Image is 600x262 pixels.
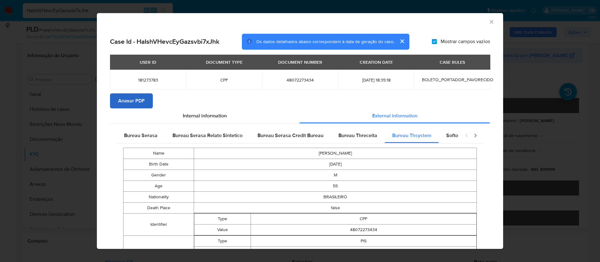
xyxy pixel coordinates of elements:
[432,39,437,44] input: Mostrar campos vazios
[488,19,494,24] button: Fechar a janela
[117,128,458,143] div: Detailed external info
[436,57,469,67] div: CASE RULES
[194,236,251,247] td: Type
[123,148,194,159] td: Name
[338,132,377,139] span: Bureau Threceita
[194,214,251,225] td: Type
[183,112,227,119] span: Internal information
[346,77,407,83] span: [DATE] 18:35:18
[194,247,251,258] td: Value
[194,181,477,192] td: 55
[110,93,153,108] button: Anexar PDF
[257,132,323,139] span: Bureau Serasa Credit Bureau
[372,112,417,119] span: External information
[117,77,178,83] span: 181273783
[172,132,242,139] span: Bureau Serasa Relato Sintetico
[194,159,477,170] td: [DATE]
[251,236,476,247] td: PIS
[422,77,493,83] span: BOLETO_PORTADOR_FAVORECIDO
[123,181,194,192] td: Age
[194,148,477,159] td: [PERSON_NAME]
[193,77,254,83] span: CPF
[123,159,194,170] td: Birth Date
[274,57,326,67] div: DOCUMENT NUMBER
[446,132,461,139] span: Softon
[110,37,219,46] h2: Case Id - HaIshVHevcEyGazsvbi7xJhk
[270,77,331,83] span: 48072273434
[110,108,490,123] div: Detailed info
[124,132,157,139] span: Bureau Serasa
[251,247,476,258] td: 18087672335
[123,192,194,203] td: Nationality
[136,57,160,67] div: USER ID
[392,132,431,139] span: Bureau Thsystem
[441,38,490,45] span: Mostrar campos vazios
[356,57,397,67] div: CREATION DATE
[118,94,145,108] span: Anexar PDF
[194,203,477,214] td: false
[202,57,246,67] div: DOCUMENT TYPE
[194,225,251,235] td: Value
[256,38,394,45] span: Os dados detalhados abaixo correspondem à data de geração do caso.
[251,214,476,225] td: CPF
[394,34,409,49] button: cerrar
[194,192,477,203] td: BRASILEIRO
[194,170,477,181] td: M
[251,225,476,235] td: 48072273434
[123,170,194,181] td: Gender
[123,214,194,236] td: Identifier
[97,13,503,249] div: closure-recommendation-modal
[123,203,194,214] td: Death Place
